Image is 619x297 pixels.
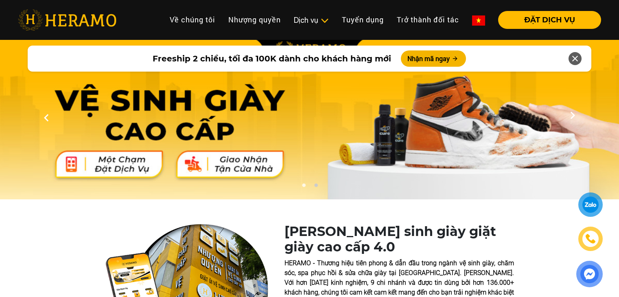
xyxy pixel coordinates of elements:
a: Trở thành đối tác [390,11,466,28]
h1: [PERSON_NAME] sinh giày giặt giày cao cấp 4.0 [284,224,514,255]
img: vn-flag.png [472,15,485,26]
button: 1 [300,183,308,191]
button: ĐẶT DỊCH VỤ [498,11,601,29]
a: phone-icon [580,228,602,250]
img: subToggleIcon [320,17,329,25]
span: Freeship 2 chiều, tối đa 100K dành cho khách hàng mới [153,52,391,65]
button: 2 [312,183,320,191]
a: Về chúng tôi [163,11,222,28]
img: heramo-logo.png [18,9,116,31]
button: Nhận mã ngay [401,50,466,67]
img: phone-icon [585,233,596,245]
a: ĐẶT DỊCH VỤ [492,16,601,24]
div: Dịch vụ [294,15,329,26]
a: Nhượng quyền [222,11,287,28]
a: Tuyển dụng [335,11,390,28]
